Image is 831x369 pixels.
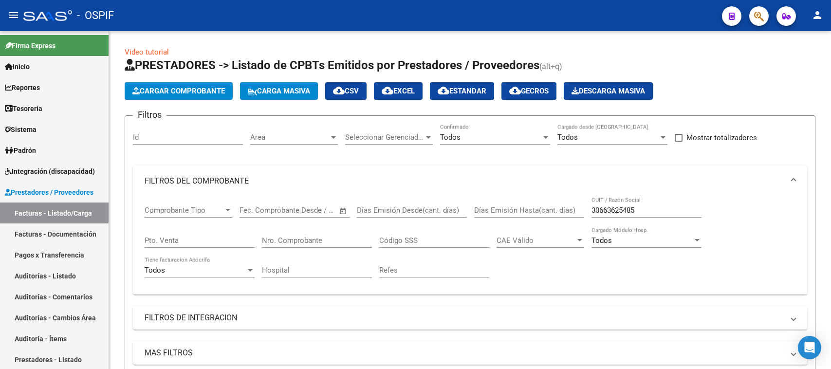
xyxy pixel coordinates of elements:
[557,133,578,142] span: Todos
[345,133,424,142] span: Seleccionar Gerenciador
[145,348,784,358] mat-panel-title: MAS FILTROS
[125,82,233,100] button: Cargar Comprobante
[382,87,415,95] span: EXCEL
[438,85,449,96] mat-icon: cloud_download
[686,132,757,144] span: Mostrar totalizadores
[382,85,393,96] mat-icon: cloud_download
[812,9,823,21] mat-icon: person
[250,133,329,142] span: Area
[564,82,653,100] app-download-masive: Descarga masiva de comprobantes (adjuntos)
[333,87,359,95] span: CSV
[133,197,807,295] div: FILTROS DEL COMPROBANTE
[5,187,93,198] span: Prestadores / Proveedores
[133,341,807,365] mat-expansion-panel-header: MAS FILTROS
[132,87,225,95] span: Cargar Comprobante
[145,176,784,186] mat-panel-title: FILTROS DEL COMPROBANTE
[798,336,821,359] div: Open Intercom Messenger
[5,61,30,72] span: Inicio
[430,82,494,100] button: Estandar
[325,82,367,100] button: CSV
[133,166,807,197] mat-expansion-panel-header: FILTROS DEL COMPROBANTE
[5,82,40,93] span: Reportes
[240,82,318,100] button: Carga Masiva
[338,205,349,217] button: Open calendar
[145,206,223,215] span: Comprobante Tipo
[497,236,575,245] span: CAE Válido
[240,206,279,215] input: Fecha inicio
[5,166,95,177] span: Integración (discapacidad)
[77,5,114,26] span: - OSPIF
[145,266,165,275] span: Todos
[8,9,19,21] mat-icon: menu
[5,103,42,114] span: Tesorería
[501,82,556,100] button: Gecros
[333,85,345,96] mat-icon: cloud_download
[539,62,562,71] span: (alt+q)
[248,87,310,95] span: Carga Masiva
[133,306,807,330] mat-expansion-panel-header: FILTROS DE INTEGRACION
[564,82,653,100] button: Descarga Masiva
[374,82,423,100] button: EXCEL
[509,87,549,95] span: Gecros
[438,87,486,95] span: Estandar
[125,48,169,56] a: Video tutorial
[5,40,55,51] span: Firma Express
[440,133,461,142] span: Todos
[572,87,645,95] span: Descarga Masiva
[591,236,612,245] span: Todos
[133,108,166,122] h3: Filtros
[288,206,335,215] input: Fecha fin
[125,58,539,72] span: PRESTADORES -> Listado de CPBTs Emitidos por Prestadores / Proveedores
[5,145,36,156] span: Padrón
[5,124,37,135] span: Sistema
[145,313,784,323] mat-panel-title: FILTROS DE INTEGRACION
[509,85,521,96] mat-icon: cloud_download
